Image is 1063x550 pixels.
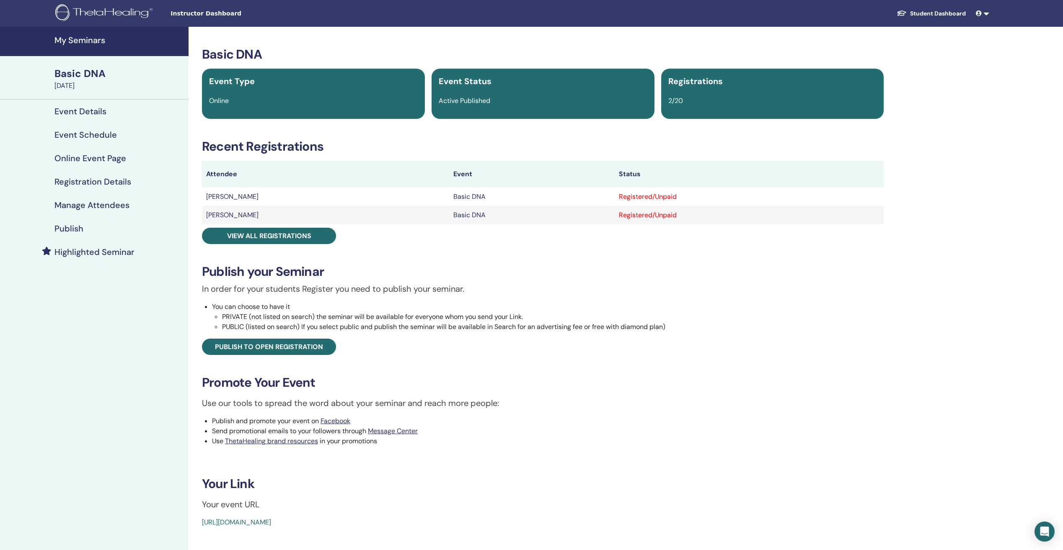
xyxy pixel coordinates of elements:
div: [DATE] [54,81,184,91]
div: Registered/Unpaid [619,210,880,220]
li: Send promotional emails to your followers through [212,426,884,436]
h4: Manage Attendees [54,200,129,210]
h3: Basic DNA [202,47,884,62]
h4: Publish [54,224,83,234]
h4: Registration Details [54,177,131,187]
td: [PERSON_NAME] [202,188,449,206]
h4: Event Schedule [54,130,117,140]
span: Active Published [439,96,490,105]
span: Publish to open registration [215,342,323,351]
a: Student Dashboard [890,6,972,21]
h3: Recent Registrations [202,139,884,154]
span: Registrations [668,76,723,87]
span: Online [209,96,229,105]
li: Use in your promotions [212,436,884,446]
a: View all registrations [202,228,336,244]
a: Publish to open registration [202,339,336,355]
a: Message Center [368,427,418,435]
span: Instructor Dashboard [171,9,296,18]
p: Your event URL [202,498,884,511]
a: Facebook [321,416,350,425]
li: Publish and promote your event on [212,416,884,426]
li: PUBLIC (listed on search) If you select public and publish the seminar will be available in Searc... [222,322,884,332]
td: Basic DNA [449,206,615,224]
h4: My Seminars [54,35,184,45]
h4: Online Event Page [54,153,126,163]
div: Open Intercom Messenger [1035,522,1055,542]
h3: Promote Your Event [202,375,884,390]
span: 2/20 [668,96,683,105]
div: Basic DNA [54,67,184,81]
a: ThetaHealing brand resources [225,437,318,445]
td: Basic DNA [449,188,615,206]
h3: Your Link [202,476,884,491]
div: Registered/Unpaid [619,192,880,202]
a: Basic DNA[DATE] [49,67,189,91]
th: Status [615,161,884,188]
a: [URL][DOMAIN_NAME] [202,518,271,527]
h4: Highlighted Seminar [54,247,134,257]
img: graduation-cap-white.svg [897,10,907,17]
li: PRIVATE (not listed on search) the seminar will be available for everyone whom you send your Link. [222,312,884,322]
h3: Publish your Seminar [202,264,884,279]
h4: Event Details [54,106,106,116]
p: In order for your students Register you need to publish your seminar. [202,283,884,295]
td: [PERSON_NAME] [202,206,449,224]
img: logo.png [55,4,155,23]
p: Use our tools to spread the word about your seminar and reach more people: [202,397,884,409]
span: View all registrations [227,231,311,240]
span: Event Type [209,76,255,87]
th: Attendee [202,161,449,188]
th: Event [449,161,615,188]
span: Event Status [439,76,491,87]
li: You can choose to have it [212,302,884,332]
